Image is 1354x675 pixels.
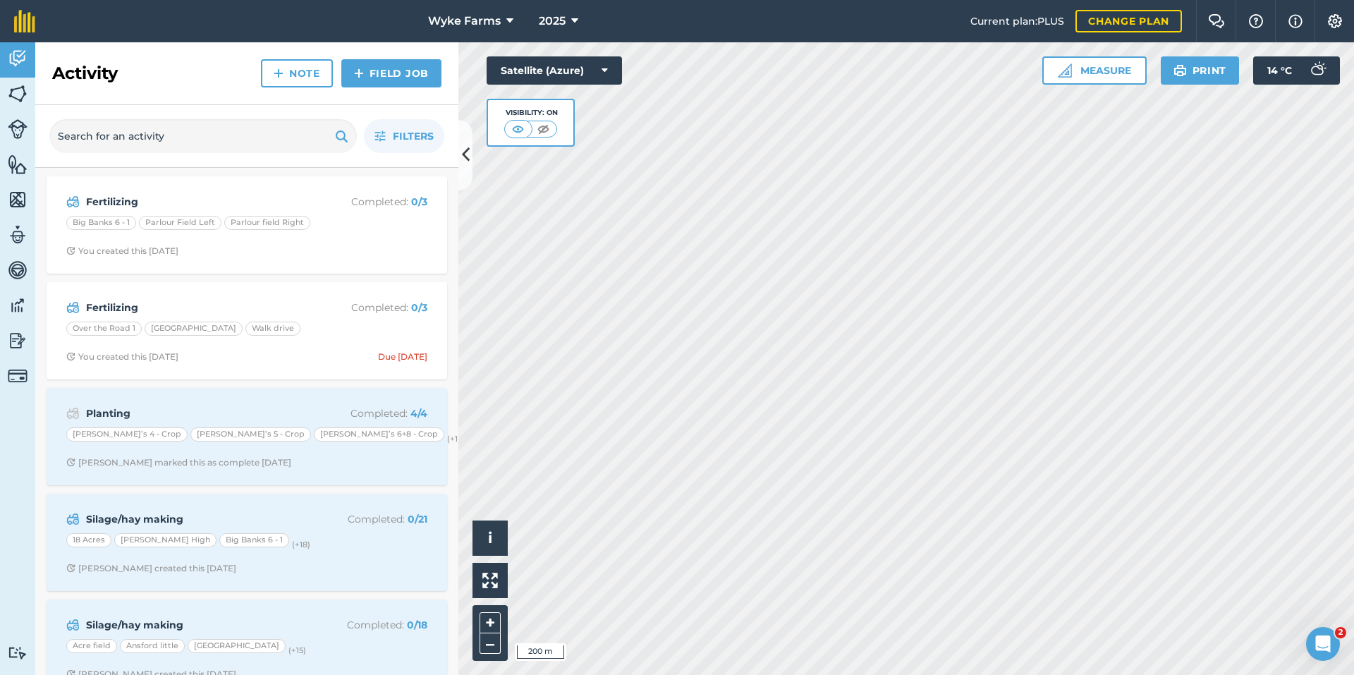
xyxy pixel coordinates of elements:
strong: 0 / 3 [411,301,427,314]
div: 18 Acres [66,533,111,547]
h2: Activity [52,62,118,85]
div: [PERSON_NAME]’s 6+8 - Crop [314,427,444,442]
img: svg+xml;base64,PD94bWwgdmVyc2lvbj0iMS4wIiBlbmNvZGluZz0idXRmLTgiPz4KPCEtLSBHZW5lcmF0b3I6IEFkb2JlIE... [8,260,28,281]
img: svg+xml;base64,PHN2ZyB4bWxucz0iaHR0cDovL3d3dy53My5vcmcvMjAwMC9zdmciIHdpZHRoPSIxNCIgaGVpZ2h0PSIyNC... [354,65,364,82]
small: (+ 1 ) [447,434,461,444]
img: Clock with arrow pointing clockwise [66,564,75,573]
div: Parlour Field Left [139,216,221,230]
img: svg+xml;base64,PHN2ZyB4bWxucz0iaHR0cDovL3d3dy53My5vcmcvMjAwMC9zdmciIHdpZHRoPSIxNyIgaGVpZ2h0PSIxNy... [1288,13,1303,30]
img: Two speech bubbles overlapping with the left bubble in the forefront [1208,14,1225,28]
div: [PERSON_NAME]’s 5 - Crop [190,427,311,442]
span: Wyke Farms [428,13,501,30]
div: Ansford little [120,639,185,653]
div: Big Banks 6 - 1 [219,533,289,547]
div: You created this [DATE] [66,351,178,363]
img: svg+xml;base64,PHN2ZyB4bWxucz0iaHR0cDovL3d3dy53My5vcmcvMjAwMC9zdmciIHdpZHRoPSI1NiIgaGVpZ2h0PSI2MC... [8,154,28,175]
p: Completed : [315,406,427,421]
img: svg+xml;base64,PHN2ZyB4bWxucz0iaHR0cDovL3d3dy53My5vcmcvMjAwMC9zdmciIHdpZHRoPSI1MCIgaGVpZ2h0PSI0MC... [509,122,527,136]
img: A question mark icon [1248,14,1264,28]
p: Completed : [315,300,427,315]
img: svg+xml;base64,PD94bWwgdmVyc2lvbj0iMS4wIiBlbmNvZGluZz0idXRmLTgiPz4KPCEtLSBHZW5lcmF0b3I6IEFkb2JlIE... [66,511,80,528]
button: + [480,612,501,633]
img: svg+xml;base64,PHN2ZyB4bWxucz0iaHR0cDovL3d3dy53My5vcmcvMjAwMC9zdmciIHdpZHRoPSIxNCIgaGVpZ2h0PSIyNC... [274,65,283,82]
img: svg+xml;base64,PD94bWwgdmVyc2lvbj0iMS4wIiBlbmNvZGluZz0idXRmLTgiPz4KPCEtLSBHZW5lcmF0b3I6IEFkb2JlIE... [1303,56,1331,85]
a: Change plan [1075,10,1182,32]
strong: Fertilizing [86,194,310,209]
button: 14 °C [1253,56,1340,85]
img: Clock with arrow pointing clockwise [66,458,75,467]
img: svg+xml;base64,PD94bWwgdmVyc2lvbj0iMS4wIiBlbmNvZGluZz0idXRmLTgiPz4KPCEtLSBHZW5lcmF0b3I6IEFkb2JlIE... [66,299,80,316]
div: Visibility: On [504,107,558,118]
button: Satellite (Azure) [487,56,622,85]
img: Clock with arrow pointing clockwise [66,246,75,255]
div: [PERSON_NAME] created this [DATE] [66,563,236,574]
img: svg+xml;base64,PD94bWwgdmVyc2lvbj0iMS4wIiBlbmNvZGluZz0idXRmLTgiPz4KPCEtLSBHZW5lcmF0b3I6IEFkb2JlIE... [8,48,28,69]
button: – [480,633,501,654]
a: Note [261,59,333,87]
div: [PERSON_NAME] High [114,533,216,547]
img: A cog icon [1326,14,1343,28]
small: (+ 18 ) [292,540,310,549]
a: FertilizingCompleted: 0/3Big Banks 6 - 1Parlour Field LeftParlour field RightClock with arrow poi... [55,185,439,265]
button: Measure [1042,56,1147,85]
iframe: Intercom live chat [1306,627,1340,661]
div: You created this [DATE] [66,245,178,257]
button: i [472,521,508,556]
div: Big Banks 6 - 1 [66,216,136,230]
strong: Silage/hay making [86,617,310,633]
strong: 0 / 3 [411,195,427,208]
div: [PERSON_NAME]’s 4 - Crop [66,427,188,442]
button: Filters [364,119,444,153]
span: 2 [1335,627,1346,638]
img: svg+xml;base64,PHN2ZyB4bWxucz0iaHR0cDovL3d3dy53My5vcmcvMjAwMC9zdmciIHdpZHRoPSIxOSIgaGVpZ2h0PSIyNC... [335,128,348,145]
img: Clock with arrow pointing clockwise [66,352,75,361]
a: FertilizingCompleted: 0/3Over the Road 1[GEOGRAPHIC_DATA]Walk driveClock with arrow pointing cloc... [55,291,439,371]
img: Ruler icon [1058,63,1072,78]
strong: Silage/hay making [86,511,310,527]
img: svg+xml;base64,PHN2ZyB4bWxucz0iaHR0cDovL3d3dy53My5vcmcvMjAwMC9zdmciIHdpZHRoPSI1NiIgaGVpZ2h0PSI2MC... [8,189,28,210]
small: (+ 15 ) [288,645,306,655]
input: Search for an activity [49,119,357,153]
span: Filters [393,128,434,144]
div: Acre field [66,639,117,653]
img: svg+xml;base64,PHN2ZyB4bWxucz0iaHR0cDovL3d3dy53My5vcmcvMjAwMC9zdmciIHdpZHRoPSIxOSIgaGVpZ2h0PSIyNC... [1173,62,1187,79]
div: Due [DATE] [378,351,427,363]
img: svg+xml;base64,PHN2ZyB4bWxucz0iaHR0cDovL3d3dy53My5vcmcvMjAwMC9zdmciIHdpZHRoPSI1NiIgaGVpZ2h0PSI2MC... [8,83,28,104]
strong: Planting [86,406,310,421]
span: Current plan : PLUS [970,13,1064,29]
img: fieldmargin Logo [14,10,35,32]
img: svg+xml;base64,PD94bWwgdmVyc2lvbj0iMS4wIiBlbmNvZGluZz0idXRmLTgiPz4KPCEtLSBHZW5lcmF0b3I6IEFkb2JlIE... [66,405,80,422]
img: svg+xml;base64,PHN2ZyB4bWxucz0iaHR0cDovL3d3dy53My5vcmcvMjAwMC9zdmciIHdpZHRoPSI1MCIgaGVpZ2h0PSI0MC... [535,122,552,136]
div: [PERSON_NAME] marked this as complete [DATE] [66,457,291,468]
img: svg+xml;base64,PD94bWwgdmVyc2lvbj0iMS4wIiBlbmNvZGluZz0idXRmLTgiPz4KPCEtLSBHZW5lcmF0b3I6IEFkb2JlIE... [8,366,28,386]
img: svg+xml;base64,PD94bWwgdmVyc2lvbj0iMS4wIiBlbmNvZGluZz0idXRmLTgiPz4KPCEtLSBHZW5lcmF0b3I6IEFkb2JlIE... [8,295,28,316]
div: Walk drive [245,322,300,336]
strong: 0 / 18 [407,619,427,631]
strong: 0 / 21 [408,513,427,525]
p: Completed : [315,194,427,209]
p: Completed : [315,617,427,633]
strong: Fertilizing [86,300,310,315]
img: svg+xml;base64,PD94bWwgdmVyc2lvbj0iMS4wIiBlbmNvZGluZz0idXRmLTgiPz4KPCEtLSBHZW5lcmF0b3I6IEFkb2JlIE... [66,616,80,633]
div: Over the Road 1 [66,322,142,336]
img: svg+xml;base64,PD94bWwgdmVyc2lvbj0iMS4wIiBlbmNvZGluZz0idXRmLTgiPz4KPCEtLSBHZW5lcmF0b3I6IEFkb2JlIE... [8,330,28,351]
div: [GEOGRAPHIC_DATA] [188,639,286,653]
img: svg+xml;base64,PD94bWwgdmVyc2lvbj0iMS4wIiBlbmNvZGluZz0idXRmLTgiPz4KPCEtLSBHZW5lcmF0b3I6IEFkb2JlIE... [8,646,28,659]
a: Field Job [341,59,441,87]
img: svg+xml;base64,PD94bWwgdmVyc2lvbj0iMS4wIiBlbmNvZGluZz0idXRmLTgiPz4KPCEtLSBHZW5lcmF0b3I6IEFkb2JlIE... [66,193,80,210]
img: svg+xml;base64,PD94bWwgdmVyc2lvbj0iMS4wIiBlbmNvZGluZz0idXRmLTgiPz4KPCEtLSBHZW5lcmF0b3I6IEFkb2JlIE... [8,119,28,139]
p: Completed : [315,511,427,527]
button: Print [1161,56,1240,85]
div: Parlour field Right [224,216,310,230]
div: [GEOGRAPHIC_DATA] [145,322,243,336]
a: PlantingCompleted: 4/4[PERSON_NAME]’s 4 - Crop[PERSON_NAME]’s 5 - Crop[PERSON_NAME]’s 6+8 - Crop(... [55,396,439,477]
span: i [488,529,492,547]
img: Four arrows, one pointing top left, one top right, one bottom right and the last bottom left [482,573,498,588]
a: Silage/hay makingCompleted: 0/2118 Acres[PERSON_NAME] HighBig Banks 6 - 1(+18)Clock with arrow po... [55,502,439,583]
span: 2025 [539,13,566,30]
strong: 4 / 4 [410,407,427,420]
span: 14 ° C [1267,56,1292,85]
img: svg+xml;base64,PD94bWwgdmVyc2lvbj0iMS4wIiBlbmNvZGluZz0idXRmLTgiPz4KPCEtLSBHZW5lcmF0b3I6IEFkb2JlIE... [8,224,28,245]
